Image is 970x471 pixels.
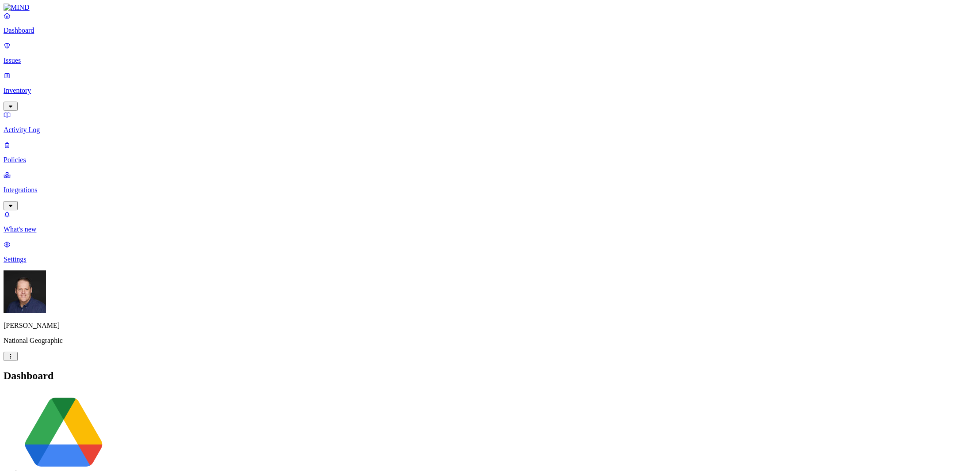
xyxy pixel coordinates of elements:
p: Inventory [4,87,966,95]
a: Settings [4,240,966,263]
p: Issues [4,57,966,65]
p: [PERSON_NAME] [4,322,966,330]
p: Integrations [4,186,966,194]
p: Settings [4,255,966,263]
p: Dashboard [4,27,966,34]
a: Policies [4,141,966,164]
a: What's new [4,210,966,233]
a: Issues [4,42,966,65]
img: Mark DeCarlo [4,270,46,313]
a: Integrations [4,171,966,209]
p: Activity Log [4,126,966,134]
h2: Dashboard [4,370,966,382]
p: What's new [4,225,966,233]
a: Dashboard [4,11,966,34]
a: MIND [4,4,966,11]
img: MIND [4,4,30,11]
p: National Geographic [4,337,966,345]
p: Policies [4,156,966,164]
a: Activity Log [4,111,966,134]
a: Inventory [4,72,966,110]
